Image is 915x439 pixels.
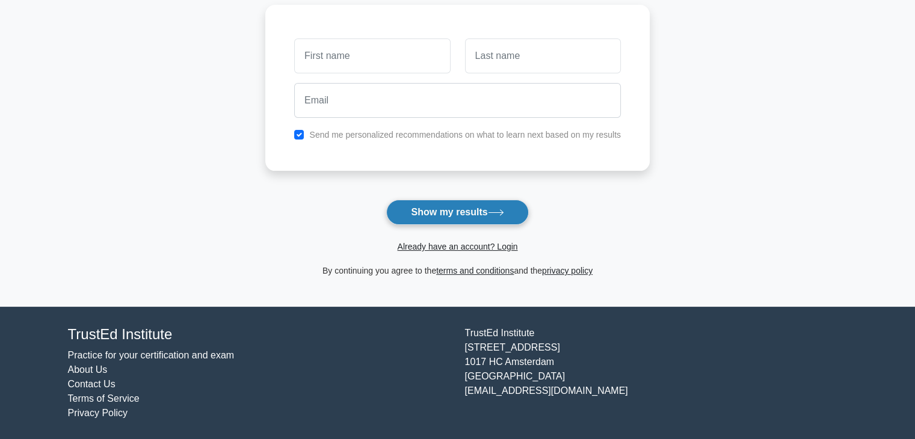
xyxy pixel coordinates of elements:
a: Contact Us [68,379,116,389]
label: Send me personalized recommendations on what to learn next based on my results [309,130,621,140]
a: Practice for your certification and exam [68,350,235,360]
a: Terms of Service [68,393,140,404]
input: Email [294,83,621,118]
div: By continuing you agree to the and the [258,263,657,278]
a: About Us [68,364,108,375]
input: First name [294,38,450,73]
a: privacy policy [542,266,593,275]
a: Already have an account? Login [397,242,517,251]
a: terms and conditions [436,266,514,275]
button: Show my results [386,200,528,225]
a: Privacy Policy [68,408,128,418]
input: Last name [465,38,621,73]
h4: TrustEd Institute [68,326,451,343]
div: TrustEd Institute [STREET_ADDRESS] 1017 HC Amsterdam [GEOGRAPHIC_DATA] [EMAIL_ADDRESS][DOMAIN_NAME] [458,326,855,420]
